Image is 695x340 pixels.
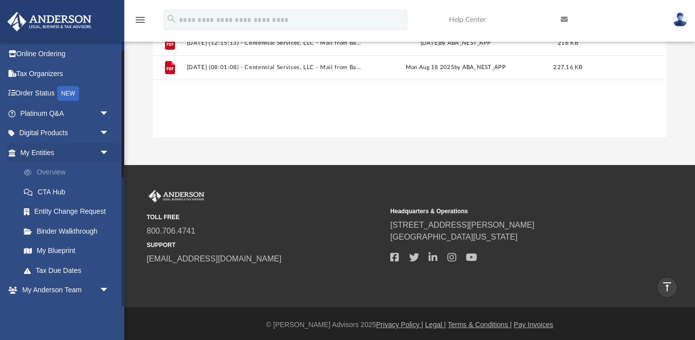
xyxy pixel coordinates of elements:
[124,320,695,330] div: © [PERSON_NAME] Advisors 2025
[99,143,119,163] span: arrow_drop_down
[99,103,119,124] span: arrow_drop_down
[14,260,124,280] a: Tax Due Dates
[14,221,124,241] a: Binder Walkthrough
[147,241,383,250] small: SUPPORT
[7,84,124,104] a: Order StatusNEW
[14,163,124,182] a: Overview
[166,13,177,24] i: search
[147,227,195,235] a: 800.706.4741
[425,321,446,329] a: Legal |
[7,280,119,300] a: My Anderson Teamarrow_drop_down
[187,65,363,71] button: [DATE] (08:01:08) - Centennial Services, LLC - Mail from Bank of America.pdf
[661,281,673,293] i: vertical_align_top
[134,14,146,26] i: menu
[376,321,424,329] a: Privacy Policy |
[673,12,688,27] img: User Pic
[7,103,124,123] a: Platinum Q&Aarrow_drop_down
[134,19,146,26] a: menu
[367,64,544,73] div: Mon Aug 18 2025 by ABA_NEST_APP
[147,255,281,263] a: [EMAIL_ADDRESS][DOMAIN_NAME]
[390,221,534,229] a: [STREET_ADDRESS][PERSON_NAME]
[7,64,124,84] a: Tax Organizers
[99,280,119,301] span: arrow_drop_down
[554,65,583,71] span: 227.16 KB
[390,233,518,241] a: [GEOGRAPHIC_DATA][US_STATE]
[14,300,114,320] a: My Anderson Team
[657,277,678,298] a: vertical_align_top
[7,143,124,163] a: My Entitiesarrow_drop_down
[147,213,383,222] small: TOLL FREE
[14,241,119,261] a: My Blueprint
[147,190,206,203] img: Anderson Advisors Platinum Portal
[99,123,119,144] span: arrow_drop_down
[448,321,512,329] a: Terms & Conditions |
[7,44,124,64] a: Online Ordering
[14,182,124,202] a: CTA Hub
[14,202,124,222] a: Entity Change Request
[390,207,627,216] small: Headquarters & Operations
[4,12,94,31] img: Anderson Advisors Platinum Portal
[187,40,363,46] button: [DATE] (12:15:13) - Centennial Services, LLC - Mail from Bank of America.pdf
[57,86,79,101] div: NEW
[367,39,544,48] div: [DATE] by ABA_NEST_APP
[7,123,124,143] a: Digital Productsarrow_drop_down
[514,321,553,329] a: Pay Invoices
[558,40,579,46] span: 216 KB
